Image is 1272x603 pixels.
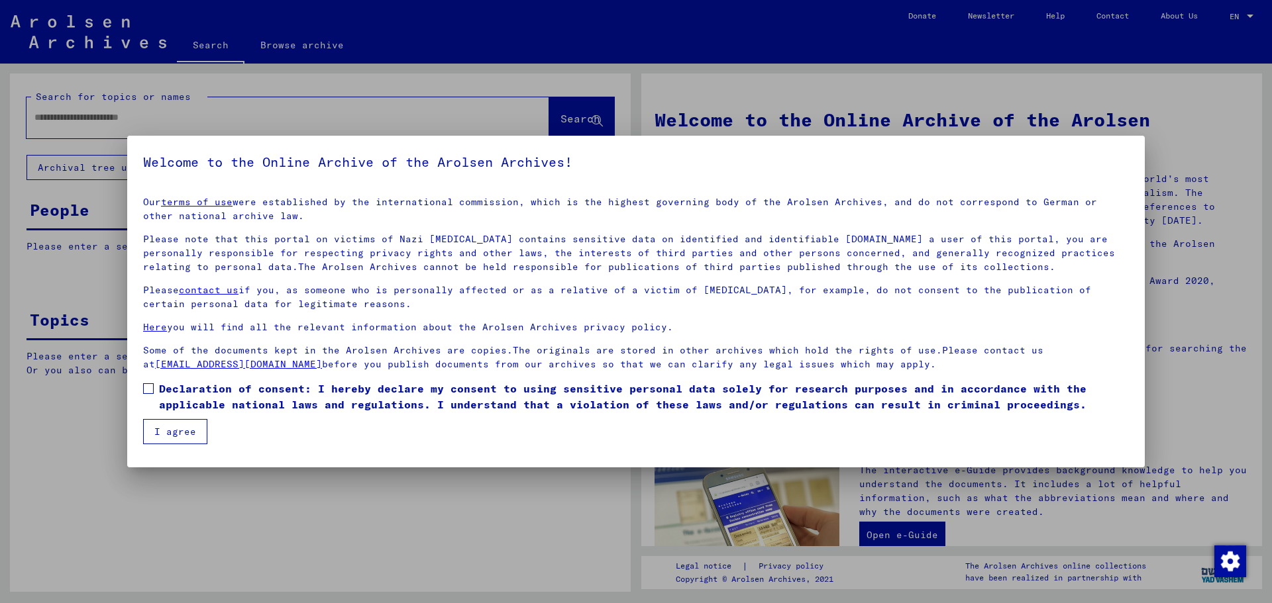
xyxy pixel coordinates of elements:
p: Please if you, as someone who is personally affected or as a relative of a victim of [MEDICAL_DAT... [143,283,1129,311]
div: Change consent [1214,545,1245,577]
span: Declaration of consent: I hereby declare my consent to using sensitive personal data solely for r... [159,381,1129,412]
p: you will find all the relevant information about the Arolsen Archives privacy policy. [143,320,1129,334]
button: I agree [143,419,207,444]
p: Please note that this portal on victims of Nazi [MEDICAL_DATA] contains sensitive data on identif... [143,232,1129,274]
p: Some of the documents kept in the Arolsen Archives are copies.The originals are stored in other a... [143,344,1129,371]
h5: Welcome to the Online Archive of the Arolsen Archives! [143,152,1129,173]
p: Our were established by the international commission, which is the highest governing body of the ... [143,195,1129,223]
a: Here [143,321,167,333]
a: contact us [179,284,238,296]
img: Change consent [1214,545,1246,577]
a: terms of use [161,196,233,208]
a: [EMAIL_ADDRESS][DOMAIN_NAME] [155,358,322,370]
